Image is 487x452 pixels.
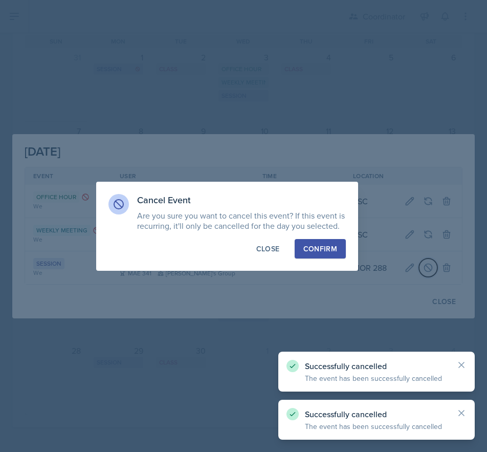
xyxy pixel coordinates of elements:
h3: Cancel Event [137,194,346,206]
p: Successfully cancelled [305,409,448,419]
p: Are you sure you want to cancel this event? If this event is recurring, it'll only be cancelled f... [137,210,346,231]
div: Close [256,244,280,254]
p: The event has been successfully cancelled [305,373,448,383]
div: Confirm [303,244,337,254]
p: The event has been successfully cancelled [305,421,448,432]
button: Close [248,239,289,259]
p: Successfully cancelled [305,361,448,371]
button: Confirm [295,239,346,259]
